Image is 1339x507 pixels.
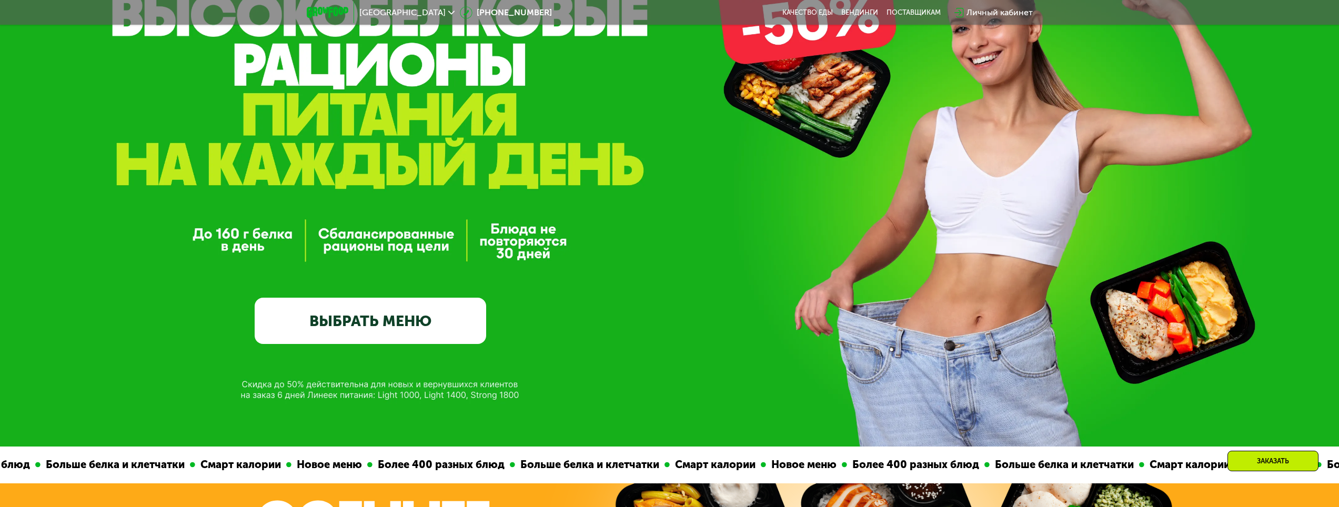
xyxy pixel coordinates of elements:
[841,8,878,17] a: Вендинги
[515,457,664,473] div: Больше белка и клетчатки
[195,457,286,473] div: Смарт калории
[1227,451,1318,471] div: Заказать
[847,457,984,473] div: Более 400 разных блюд
[967,6,1033,19] div: Личный кабинет
[359,8,446,17] span: [GEOGRAPHIC_DATA]
[989,457,1139,473] div: Больше белка и клетчатки
[1144,457,1235,473] div: Смарт калории
[887,8,941,17] div: поставщикам
[782,8,833,17] a: Качество еды
[40,457,189,473] div: Больше белка и клетчатки
[255,298,486,344] a: ВЫБРАТЬ МЕНЮ
[460,6,552,19] a: [PHONE_NUMBER]
[669,457,760,473] div: Смарт калории
[372,457,509,473] div: Более 400 разных блюд
[291,457,367,473] div: Новое меню
[766,457,841,473] div: Новое меню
